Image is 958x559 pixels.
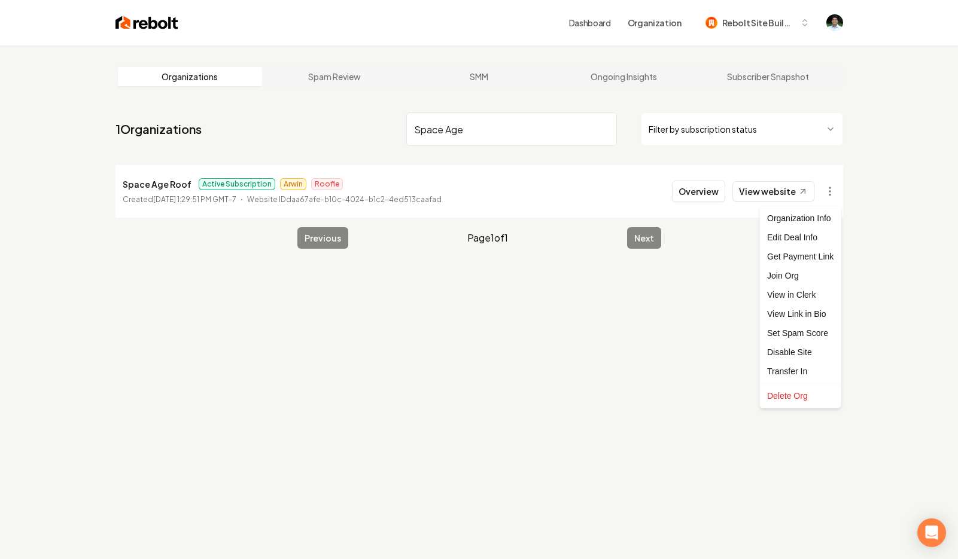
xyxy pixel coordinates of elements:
div: Join Org [762,266,838,285]
div: Edit Deal Info [762,228,838,247]
a: View Link in Bio [762,304,838,323]
div: Set Spam Score [762,323,838,343]
div: Delete Org [762,386,838,405]
div: Disable Site [762,343,838,362]
div: Get Payment Link [762,247,838,266]
div: Transfer In [762,362,838,381]
a: View in Clerk [762,285,838,304]
div: Organization Info [762,209,838,228]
